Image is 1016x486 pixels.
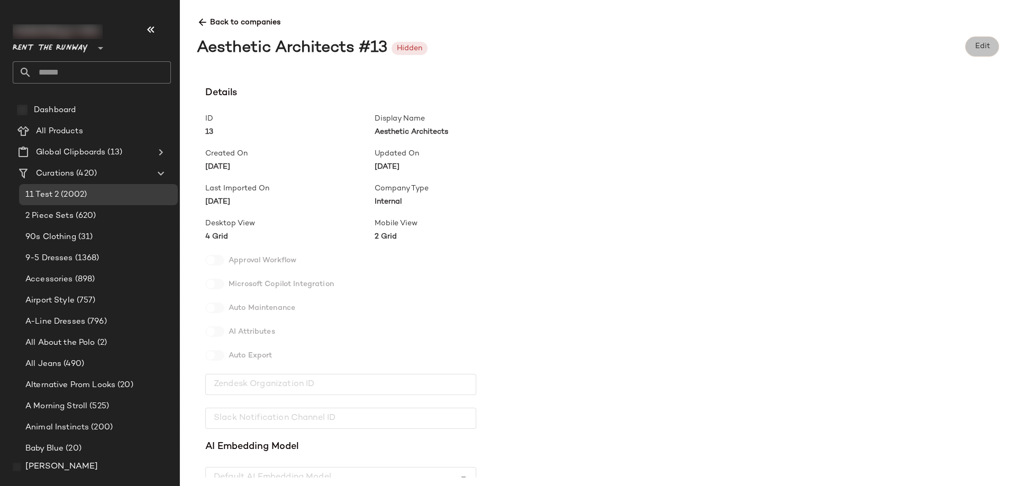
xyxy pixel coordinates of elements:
span: ID [205,113,375,124]
span: Accessories [25,273,73,286]
span: Display Name [375,113,544,124]
span: 13 [205,126,375,137]
span: Last Imported On [205,183,375,194]
span: Rent the Runway [13,36,88,55]
span: (420) [74,168,97,180]
span: [DATE] [375,161,544,172]
span: Dashboard [34,104,76,116]
span: All About the Polo [25,337,95,349]
span: Airport Style [25,295,75,307]
span: Desktop View [205,218,375,229]
span: (2) [95,337,107,349]
span: Details [205,86,544,100]
span: A-Line Dresses [25,316,85,328]
span: (20) [63,443,81,455]
span: [DATE] [205,161,375,172]
span: Company Type [375,183,544,194]
span: 11 Test 2 [25,189,59,201]
span: (13) [105,146,122,159]
span: (525) [87,400,109,412]
span: (200) [89,421,113,434]
span: Aesthetic Architects [375,126,544,137]
span: Curations [36,168,74,180]
span: Alternative Prom Looks [25,379,115,391]
span: Baby Blue [25,443,63,455]
span: AI Embedding Model [205,439,544,454]
img: cfy_white_logo.C9jOOHJF.svg [13,24,103,39]
span: 90s Clothing [25,231,76,243]
div: Aesthetic Architects #13 [197,36,387,60]
div: Hidden [397,43,422,54]
span: (757) [75,295,96,307]
span: A Morning Stroll [25,400,87,412]
span: (898) [73,273,95,286]
span: Updated On [375,148,544,159]
span: Mobile View [375,218,544,229]
img: svg%3e [13,463,21,471]
img: svg%3e [17,105,28,115]
span: (2002) [59,189,87,201]
span: All Jeans [25,358,61,370]
span: (20) [115,379,133,391]
span: Created On [205,148,375,159]
span: Internal [375,196,544,207]
button: Edit [965,36,999,57]
span: [PERSON_NAME] [25,461,98,473]
span: (620) [74,210,96,222]
span: Global Clipboards [36,146,105,159]
span: 2 Grid [375,231,544,242]
span: (31) [76,231,93,243]
span: (796) [85,316,107,328]
span: All Products [36,125,83,137]
span: Back to companies [197,8,999,28]
span: Animal Instincts [25,421,89,434]
span: (1368) [73,252,99,264]
span: 2 Piece Sets [25,210,74,222]
span: Edit [974,42,990,51]
span: 4 Grid [205,231,375,242]
span: [DATE] [205,196,375,207]
span: 9-5 Dresses [25,252,73,264]
span: (490) [61,358,84,370]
